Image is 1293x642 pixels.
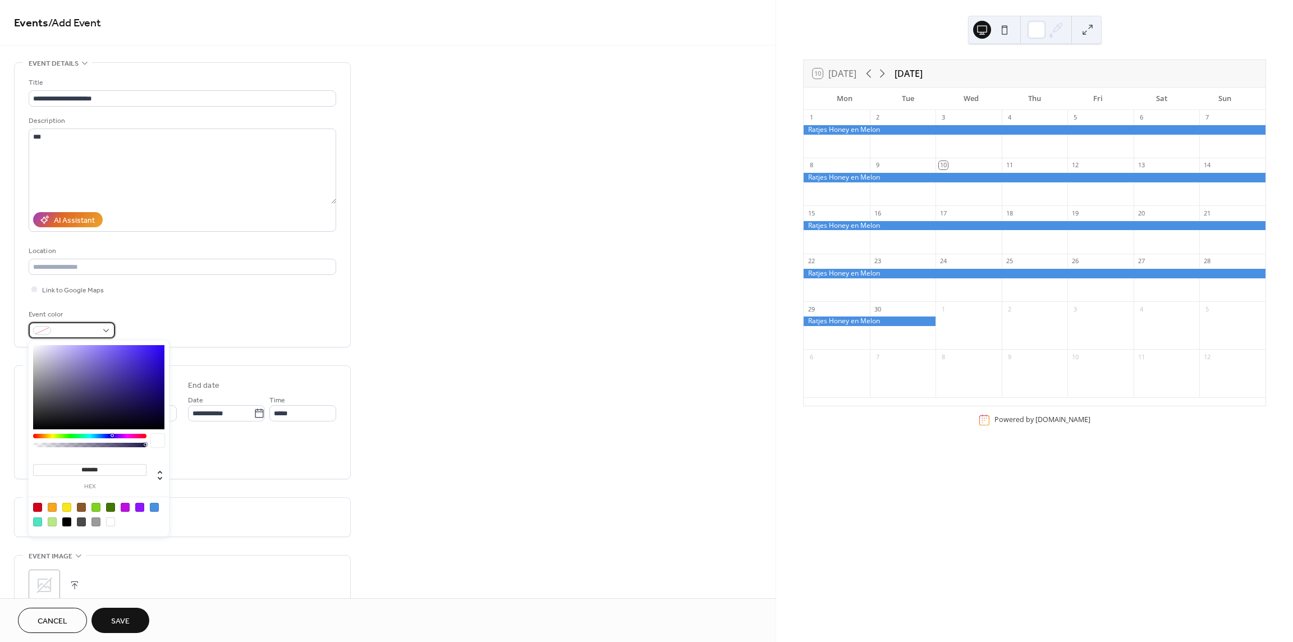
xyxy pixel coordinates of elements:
div: #F8E71C [62,503,71,512]
div: 11 [1137,352,1145,361]
div: End date [188,380,219,392]
div: Sat [1130,88,1193,110]
div: 30 [873,305,882,313]
div: 16 [873,209,882,217]
div: 13 [1137,161,1145,169]
div: 11 [1005,161,1014,169]
label: hex [33,484,146,490]
div: #4A4A4A [77,517,86,526]
div: Ratjes Honey en Melon [804,317,936,326]
div: 20 [1137,209,1145,217]
div: 4 [1137,305,1145,313]
div: Tue [876,88,939,110]
div: 5 [1071,113,1079,122]
span: Event details [29,58,79,70]
div: 9 [1005,352,1014,361]
div: 6 [1137,113,1145,122]
div: 17 [939,209,947,217]
div: 21 [1203,209,1211,217]
div: #9013FE [135,503,144,512]
div: 2 [1005,305,1014,313]
div: 23 [873,257,882,265]
div: 24 [939,257,947,265]
div: #000000 [62,517,71,526]
div: AI Assistant [54,215,95,227]
button: AI Assistant [33,212,103,227]
span: Save [111,616,130,627]
div: Powered by [994,415,1090,425]
div: 28 [1203,257,1211,265]
div: Description [29,115,334,127]
div: 27 [1137,257,1145,265]
div: Fri [1066,88,1130,110]
div: Ratjes Honey en Melon [804,173,1266,182]
div: [DATE] [895,67,923,80]
div: Wed [939,88,1003,110]
div: 7 [873,352,882,361]
div: #BD10E0 [121,503,130,512]
div: #9B9B9B [91,517,100,526]
div: Sun [1193,88,1257,110]
div: #FFFFFF [106,517,115,526]
div: 4 [1005,113,1014,122]
span: Link to Google Maps [42,285,104,296]
div: 19 [1071,209,1079,217]
div: 1 [807,113,815,122]
a: Events [14,12,48,34]
div: #7ED321 [91,503,100,512]
div: 18 [1005,209,1014,217]
div: Location [29,245,334,257]
div: #50E3C2 [33,517,42,526]
div: 10 [1071,352,1079,361]
div: Ratjes Honey en Melon [804,125,1266,135]
div: Mon [813,88,876,110]
div: 3 [939,113,947,122]
div: 14 [1203,161,1211,169]
span: Date [188,395,203,406]
div: #D0021B [33,503,42,512]
div: 2 [873,113,882,122]
div: 1 [939,305,947,313]
div: 5 [1203,305,1211,313]
div: 10 [939,161,947,169]
div: 15 [807,209,815,217]
div: 6 [807,352,815,361]
div: #417505 [106,503,115,512]
div: Thu [1003,88,1066,110]
span: Time [269,395,285,406]
span: / Add Event [48,12,101,34]
span: Cancel [38,616,67,627]
div: ; [29,570,60,601]
div: 12 [1071,161,1079,169]
span: Event image [29,551,72,562]
div: #B8E986 [48,517,57,526]
div: #F5A623 [48,503,57,512]
div: 12 [1203,352,1211,361]
div: 8 [807,161,815,169]
div: Event color [29,309,113,320]
div: Ratjes Honey en Melon [804,269,1266,278]
button: Cancel [18,608,87,633]
div: Ratjes Honey en Melon [804,221,1266,231]
a: [DOMAIN_NAME] [1035,415,1090,425]
div: 29 [807,305,815,313]
div: 9 [873,161,882,169]
div: 25 [1005,257,1014,265]
div: #4A90E2 [150,503,159,512]
div: 22 [807,257,815,265]
div: 8 [939,352,947,361]
div: 7 [1203,113,1211,122]
button: Save [91,608,149,633]
div: 26 [1071,257,1079,265]
div: Title [29,77,334,89]
div: 3 [1071,305,1079,313]
div: #8B572A [77,503,86,512]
